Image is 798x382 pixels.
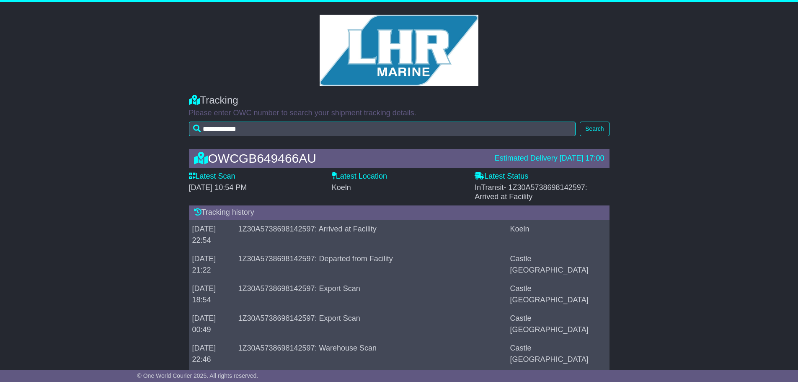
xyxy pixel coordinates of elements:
td: [DATE] 22:54 [189,220,235,249]
td: 1Z30A5738698142597: Export Scan [235,309,506,339]
td: 1Z30A5738698142597: Arrived at Facility [235,220,506,249]
button: Search [580,122,609,136]
td: [DATE] 21:22 [189,249,235,279]
td: 1Z30A5738698142597: Export Scan [235,279,506,309]
td: Koeln [506,220,609,249]
div: Tracking [189,94,609,107]
td: Castle [GEOGRAPHIC_DATA] [506,279,609,309]
div: OWCGB649466AU [190,151,491,165]
td: [DATE] 18:54 [189,279,235,309]
td: Castle [GEOGRAPHIC_DATA] [506,309,609,339]
td: Castle [GEOGRAPHIC_DATA] [506,249,609,279]
span: Koeln [332,183,351,192]
span: - 1Z30A5738698142597: Arrived at Facility [475,183,587,201]
img: GetCustomerLogo [320,15,479,86]
td: [DATE] 00:49 [189,309,235,339]
span: © One World Courier 2025. All rights reserved. [137,372,258,379]
td: 1Z30A5738698142597: Departed from Facility [235,249,506,279]
label: Latest Location [332,172,387,181]
span: InTransit [475,183,587,201]
td: [DATE] 22:46 [189,339,235,369]
label: Latest Status [475,172,528,181]
span: [DATE] 10:54 PM [189,183,247,192]
td: Castle [GEOGRAPHIC_DATA] [506,339,609,369]
td: 1Z30A5738698142597: Warehouse Scan [235,339,506,369]
div: Estimated Delivery [DATE] 17:00 [495,154,604,163]
p: Please enter OWC number to search your shipment tracking details. [189,109,609,118]
label: Latest Scan [189,172,235,181]
div: Tracking history [189,205,609,220]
